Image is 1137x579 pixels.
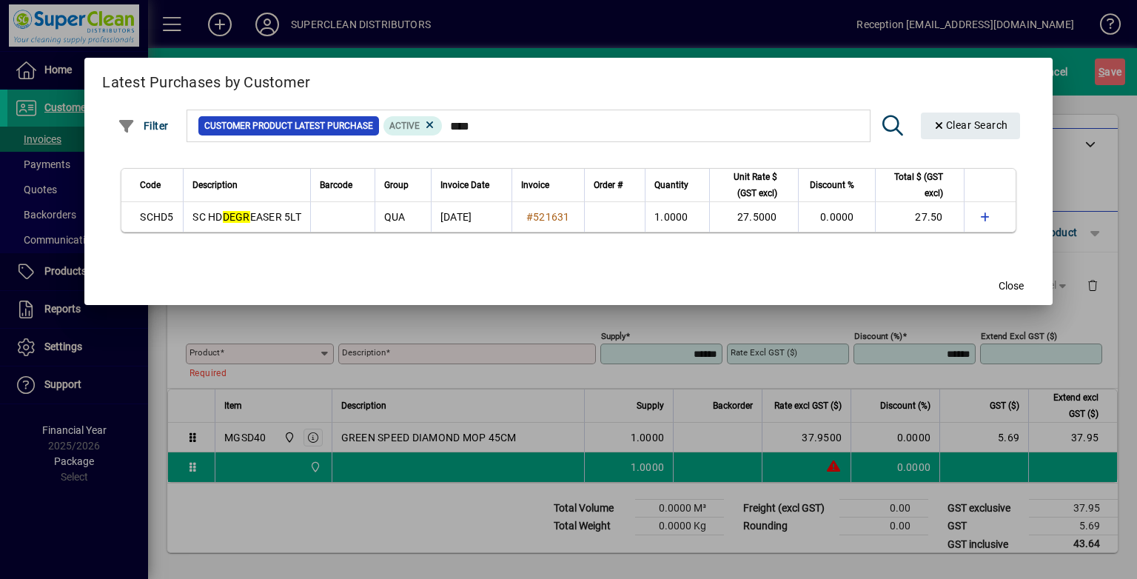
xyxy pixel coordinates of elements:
span: Customer Product Latest Purchase [204,118,373,133]
a: #521631 [521,209,575,225]
span: SC HD EASER 5LT [192,211,301,223]
div: Barcode [320,177,366,193]
h2: Latest Purchases by Customer [84,58,1052,101]
td: [DATE] [431,202,512,232]
span: Close [999,278,1024,294]
span: SCHD5 [140,211,173,223]
td: 1.0000 [645,202,709,232]
span: Quantity [654,177,688,193]
div: Unit Rate $ (GST excl) [719,169,791,201]
span: Description [192,177,238,193]
span: Invoice [521,177,549,193]
mat-chip: Product Activation Status: Active [383,116,443,135]
td: 0.0000 [798,202,875,232]
div: Invoice [521,177,575,193]
div: Group [384,177,422,193]
span: Group [384,177,409,193]
span: Invoice Date [440,177,489,193]
td: 27.50 [875,202,964,232]
span: 521631 [533,211,570,223]
span: Filter [118,120,169,132]
span: # [526,211,533,223]
div: Discount % [808,177,868,193]
span: Barcode [320,177,352,193]
div: Quantity [654,177,702,193]
div: Order # [594,177,636,193]
button: Clear [921,113,1020,139]
span: Clear Search [933,119,1008,131]
span: QUA [384,211,406,223]
div: Invoice Date [440,177,503,193]
td: 27.5000 [709,202,798,232]
span: Total $ (GST excl) [885,169,943,201]
button: Close [987,272,1035,299]
span: Discount % [810,177,854,193]
span: Code [140,177,161,193]
div: Code [140,177,174,193]
div: Total $ (GST excl) [885,169,956,201]
span: Unit Rate $ (GST excl) [719,169,777,201]
em: DEGR [223,211,250,223]
span: Order # [594,177,623,193]
span: Active [389,121,420,131]
div: Description [192,177,301,193]
button: Filter [114,113,172,139]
